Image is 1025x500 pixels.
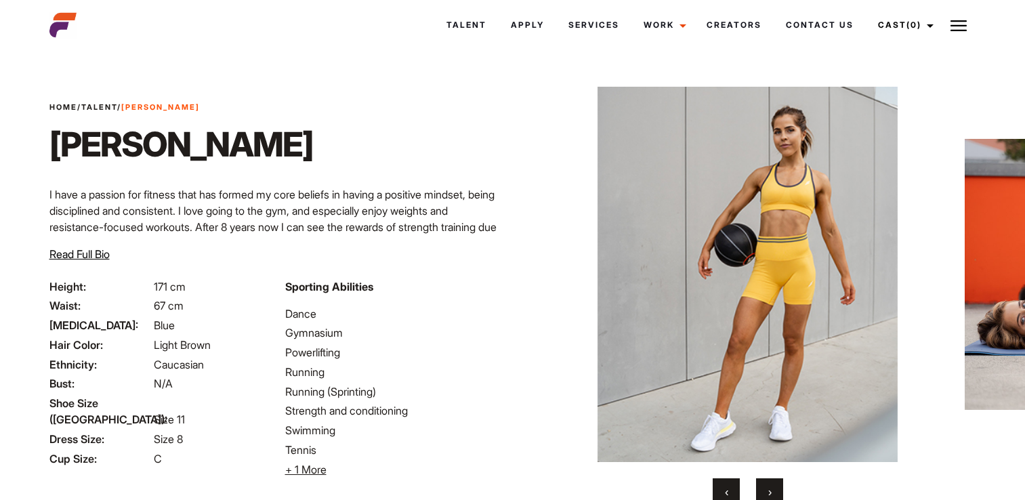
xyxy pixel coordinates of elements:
a: Contact Us [774,7,866,43]
a: Talent [81,102,117,112]
span: + 1 More [285,463,327,476]
li: Swimming [285,422,505,438]
a: Cast(0) [866,7,942,43]
li: Strength and conditioning [285,402,505,419]
span: Read Full Bio [49,247,110,261]
a: Work [631,7,694,43]
span: / / [49,102,200,113]
li: Dance [285,306,505,322]
a: Services [556,7,631,43]
span: N/A [154,377,173,390]
img: Natasha Australia Elite blonde fitness model holding a medicine ball [545,87,951,462]
li: Gymnasium [285,325,505,341]
li: Powerlifting [285,344,505,360]
img: Burger icon [950,18,967,34]
li: Running [285,364,505,380]
li: Tennis [285,442,505,458]
span: Size 11 [154,413,185,426]
span: Hair Color: [49,337,151,353]
span: Bust: [49,375,151,392]
a: Apply [499,7,556,43]
span: Previous [725,485,728,499]
span: 67 cm [154,299,184,312]
span: Height: [49,278,151,295]
strong: [PERSON_NAME] [121,102,200,112]
span: Ethnicity: [49,356,151,373]
span: C [154,452,162,465]
span: Dress Size: [49,431,151,447]
span: Caucasian [154,358,204,371]
img: cropped-aefm-brand-fav-22-square.png [49,12,77,39]
a: Talent [434,7,499,43]
span: (0) [906,20,921,30]
span: Waist: [49,297,151,314]
span: Light Brown [154,338,211,352]
span: Shoe Size ([GEOGRAPHIC_DATA]): [49,395,151,428]
p: I have a passion for fitness that has formed my core beliefs in having a positive mindset, being ... [49,186,505,251]
button: Read Full Bio [49,246,110,262]
strong: Sporting Abilities [285,280,373,293]
h1: [PERSON_NAME] [49,124,313,165]
span: 171 cm [154,280,186,293]
span: [MEDICAL_DATA]: [49,317,151,333]
span: Size 8 [154,432,183,446]
span: Blue [154,318,175,332]
span: Cup Size: [49,451,151,467]
a: Home [49,102,77,112]
a: Creators [694,7,774,43]
span: Next [768,485,772,499]
li: Running (Sprinting) [285,383,505,400]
